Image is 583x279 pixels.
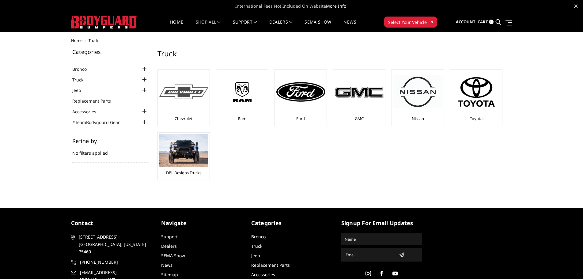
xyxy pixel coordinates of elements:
a: Support [161,234,178,239]
span: Truck [89,38,98,43]
img: BODYGUARD BUMPERS [71,16,137,28]
a: News [161,262,172,268]
a: Dealers [161,243,177,249]
h5: signup for email updates [341,219,422,227]
span: ▾ [431,19,433,25]
a: Toyota [470,116,483,121]
a: DBL Designs Trucks [166,170,201,175]
span: Account [456,19,475,25]
a: Bronco [72,66,94,72]
a: Nissan [412,116,424,121]
a: Ram [238,116,246,121]
h5: Refine by [72,138,148,144]
h5: Categories [251,219,332,227]
span: Select Your Vehicle [388,19,427,25]
a: Jeep [72,87,89,93]
a: Bronco [251,234,266,239]
a: Ford [296,116,305,121]
a: Replacement Parts [251,262,290,268]
a: Home [71,38,82,43]
a: Accessories [72,108,104,115]
span: 0 [489,20,494,24]
a: Account [456,14,475,30]
a: SEMA Show [161,253,185,258]
a: Chevrolet [175,116,192,121]
a: Truck [72,77,91,83]
a: GMC [355,116,364,121]
button: Select Your Vehicle [384,17,437,28]
span: [STREET_ADDRESS] [GEOGRAPHIC_DATA], [US_STATE] 75460 [79,233,150,255]
h5: Categories [72,49,148,55]
a: Home [170,20,183,32]
input: Email [343,250,396,260]
h1: Truck [157,49,502,63]
a: [PHONE_NUMBER] [71,258,152,266]
a: Dealers [269,20,293,32]
a: Truck [251,243,262,249]
a: Jeep [251,253,260,258]
a: More Info [326,3,346,9]
a: #TeamBodyguard Gear [72,119,127,126]
a: Cart 0 [478,14,494,30]
a: Replacement Parts [72,98,119,104]
a: SEMA Show [305,20,331,32]
a: Support [233,20,257,32]
a: shop all [196,20,221,32]
h5: Navigate [161,219,242,227]
div: No filters applied [72,138,148,163]
span: [PHONE_NUMBER] [80,258,151,266]
a: Accessories [251,272,275,277]
input: Name [342,234,421,244]
a: News [343,20,356,32]
a: Sitemap [161,272,178,277]
span: Cart [478,19,488,25]
h5: contact [71,219,152,227]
